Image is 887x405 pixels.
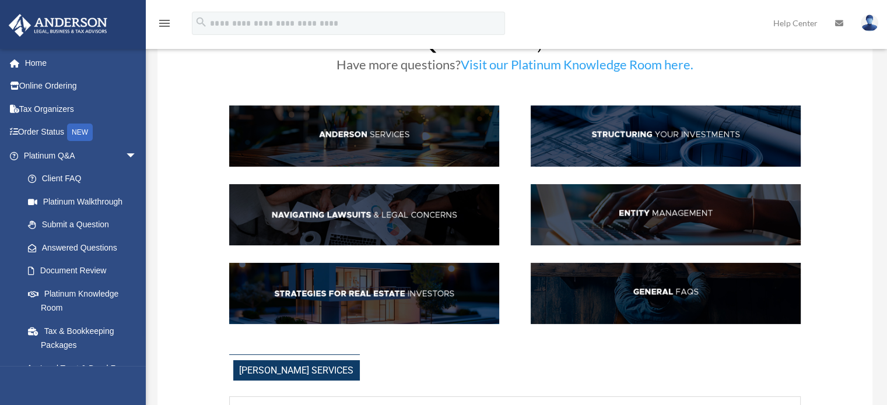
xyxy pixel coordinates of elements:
img: EntManag_hdr [531,184,801,245]
span: [PERSON_NAME] Services [233,360,360,381]
a: Online Ordering [8,75,155,98]
a: Client FAQ [16,167,149,191]
img: User Pic [861,15,878,31]
a: Visit our Platinum Knowledge Room here. [461,57,693,78]
a: Home [8,51,155,75]
img: AndServ_hdr [229,105,499,167]
i: search [195,16,208,29]
a: Platinum Walkthrough [16,190,155,213]
img: Anderson Advisors Platinum Portal [5,14,111,37]
a: Platinum Q&Aarrow_drop_down [8,144,155,167]
img: StratsRE_hdr [229,263,499,324]
a: menu [157,20,171,30]
a: Submit a Question [16,213,155,237]
a: Tax Organizers [8,97,155,121]
a: Answered Questions [16,236,155,259]
i: menu [157,16,171,30]
a: Land Trust & Deed Forum [16,357,155,380]
a: Platinum Knowledge Room [16,282,155,319]
img: NavLaw_hdr [229,184,499,245]
h3: Have more questions? [229,58,801,77]
div: NEW [67,124,93,141]
a: Document Review [16,259,155,283]
img: StructInv_hdr [531,105,801,167]
a: Tax & Bookkeeping Packages [16,319,155,357]
img: GenFAQ_hdr [531,263,801,324]
span: arrow_drop_down [125,144,149,168]
a: Order StatusNEW [8,121,155,145]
